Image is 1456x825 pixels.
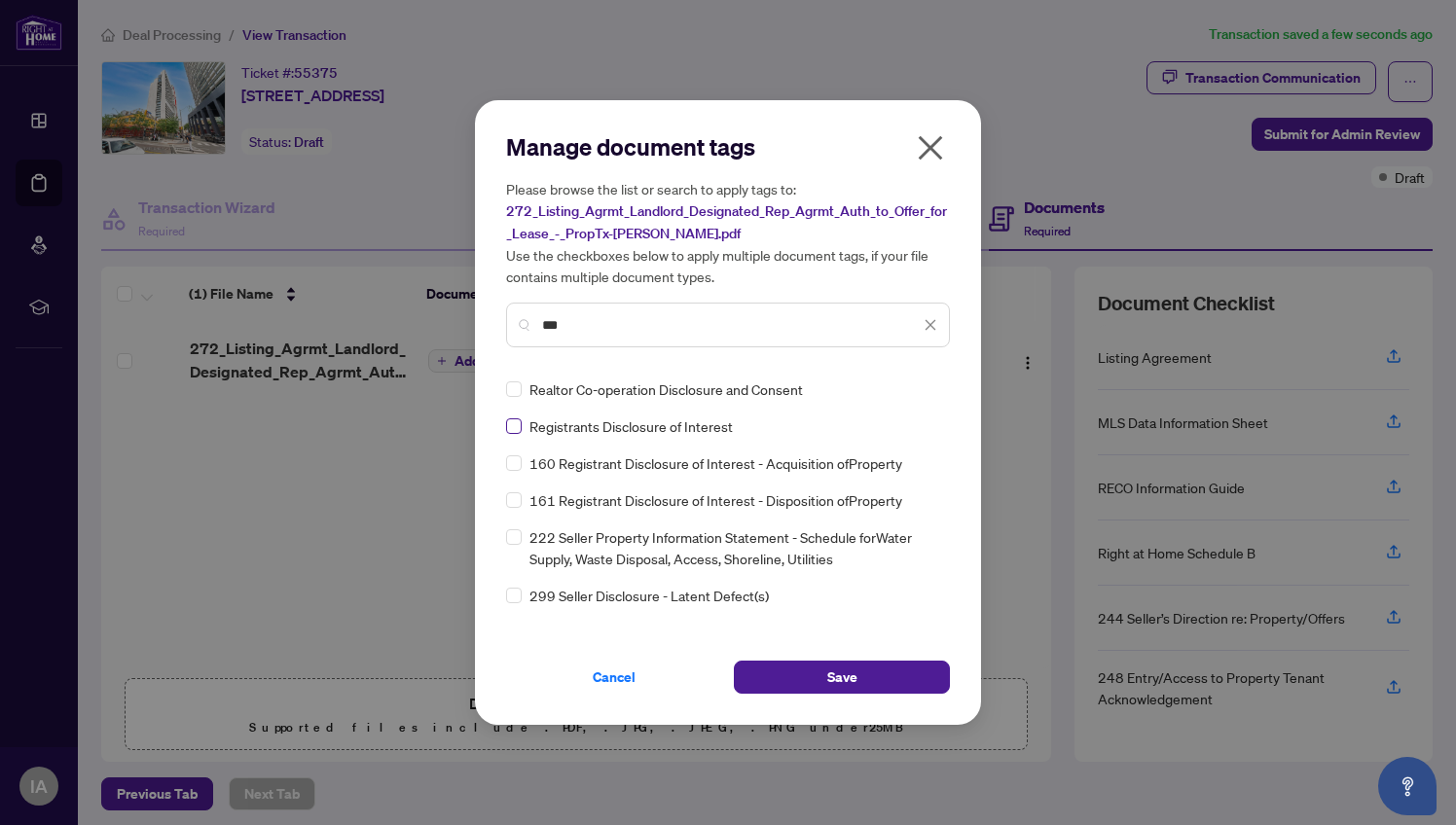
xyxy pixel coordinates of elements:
[529,415,733,437] span: Registrants Disclosure of Interest
[506,178,950,287] h5: Please browse the list or search to apply tags to: Use the checkboxes below to apply multiple doc...
[734,661,950,694] button: Save
[506,202,947,242] span: 272_Listing_Agrmt_Landlord_Designated_Rep_Agrmt_Auth_to_Offer_for_Lease_-_PropTx-[PERSON_NAME].pdf
[529,585,769,606] span: 299 Seller Disclosure - Latent Defect(s)
[506,131,950,162] h2: Manage document tags
[506,661,722,694] button: Cancel
[529,526,938,569] span: 222 Seller Property Information Statement - Schedule forWater Supply, Waste Disposal, Access, Sho...
[827,662,857,693] span: Save
[529,452,902,474] span: 160 Registrant Disclosure of Interest - Acquisition ofProperty
[529,489,902,511] span: 161 Registrant Disclosure of Interest - Disposition ofProperty
[1378,757,1437,815] button: Open asap
[529,378,803,400] span: Realtor Co-operation Disclosure and Consent
[915,132,946,163] span: close
[924,318,937,332] span: close
[593,662,636,693] span: Cancel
